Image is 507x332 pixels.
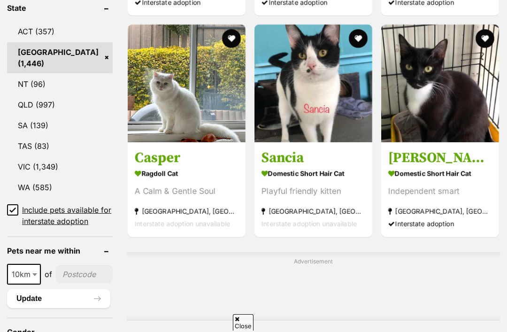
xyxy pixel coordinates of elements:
[135,185,238,198] div: A Calm & Gentle Soul
[135,167,238,180] strong: Ragdoll Cat
[388,217,492,230] div: Interstate adoption
[254,142,372,237] a: Sancia Domestic Short Hair Cat Playful friendly kitten [GEOGRAPHIC_DATA], [GEOGRAPHIC_DATA] Inter...
[349,29,368,48] button: favourite
[135,220,230,228] span: Interstate adoption unavailable
[388,149,492,167] h3: [PERSON_NAME]
[7,22,113,41] a: ACT (357)
[7,157,113,177] a: VIC (1,349)
[7,74,113,94] a: NT (96)
[7,42,113,73] a: [GEOGRAPHIC_DATA] (1,446)
[7,4,113,12] header: State
[261,205,365,217] strong: [GEOGRAPHIC_DATA], [GEOGRAPHIC_DATA]
[261,220,357,228] span: Interstate adoption unavailable
[7,264,41,285] span: 10km
[45,269,52,280] span: of
[7,247,113,255] header: Pets near me within
[22,204,113,227] span: Include pets available for interstate adoption
[388,185,492,198] div: Independent smart
[381,142,499,237] a: [PERSON_NAME] Domestic Short Hair Cat Independent smart [GEOGRAPHIC_DATA], [GEOGRAPHIC_DATA] Inte...
[127,252,500,321] div: Advertisement
[56,265,113,283] input: postcode
[128,24,246,142] img: Casper - Ragdoll Cat
[7,116,113,135] a: SA (139)
[388,205,492,217] strong: [GEOGRAPHIC_DATA], [GEOGRAPHIC_DATA]
[381,24,499,142] img: Teasha - Domestic Short Hair Cat
[7,204,113,227] a: Include pets available for interstate adoption
[135,149,238,167] h3: Casper
[476,29,494,48] button: favourite
[222,29,241,48] button: favourite
[128,142,246,237] a: Casper Ragdoll Cat A Calm & Gentle Soul [GEOGRAPHIC_DATA], [GEOGRAPHIC_DATA] Interstate adoption ...
[7,289,110,308] button: Update
[7,178,113,197] a: WA (585)
[254,24,372,142] img: Sancia - Domestic Short Hair Cat
[8,268,40,281] span: 10km
[261,149,365,167] h3: Sancia
[388,167,492,180] strong: Domestic Short Hair Cat
[261,167,365,180] strong: Domestic Short Hair Cat
[261,185,365,198] div: Playful friendly kitten
[233,314,253,331] span: Close
[7,95,113,115] a: QLD (997)
[135,205,238,217] strong: [GEOGRAPHIC_DATA], [GEOGRAPHIC_DATA]
[7,136,113,156] a: TAS (83)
